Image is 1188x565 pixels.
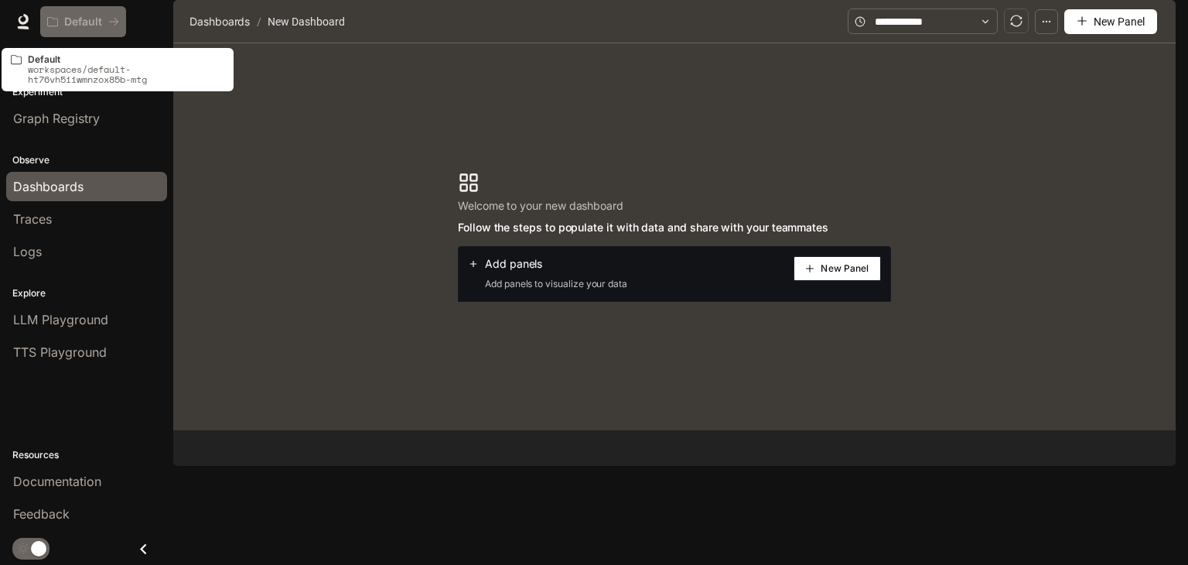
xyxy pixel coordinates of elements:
button: Dashboards [186,12,254,31]
span: plus [1077,15,1087,26]
span: plus [805,264,814,273]
span: New Panel [1094,13,1145,30]
button: New Panel [794,256,881,281]
button: All workspaces [40,6,126,37]
span: Welcome to your new dashboard [458,197,828,215]
p: workspaces/default-ht76vh5iiwmnzox85b-mtg [28,64,224,84]
span: Follow the steps to populate it with data and share with your teammates [458,218,828,237]
span: Add panels [485,256,542,272]
p: Default [64,15,102,29]
span: Dashboards [189,12,250,31]
span: sync [1010,15,1022,27]
p: Default [28,54,224,64]
span: Add panels to visualize your data [468,276,627,292]
article: New Dashboard [265,7,348,36]
span: / [257,13,261,30]
span: New Panel [821,265,869,272]
button: New Panel [1064,9,1157,34]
